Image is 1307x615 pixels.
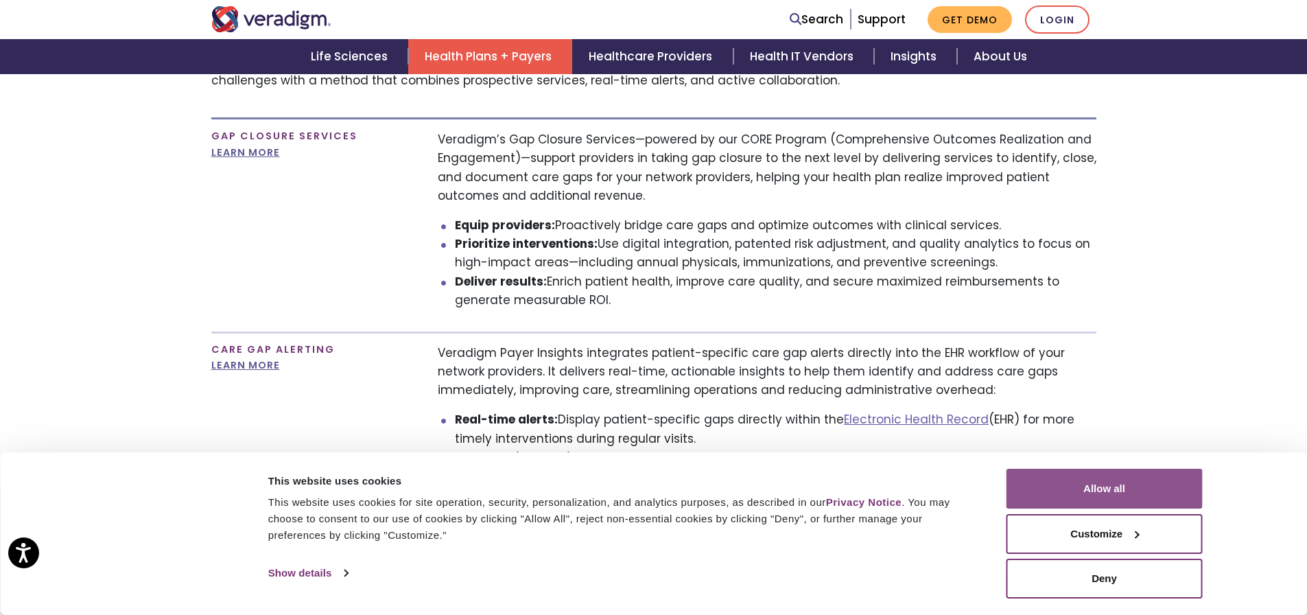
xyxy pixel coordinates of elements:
a: Search [790,10,843,29]
a: About Us [957,39,1044,74]
a: Life Sciences [294,39,408,74]
a: Login [1025,5,1090,34]
strong: Real-time alerts: [455,411,558,428]
li: Enrich patient health, improve care quality, and secure maximized reimbursements to generate meas... [455,272,1096,310]
li: Use digital integration, patented risk adjustment, and quality analytics to focus on high-impact ... [455,235,1096,272]
a: Insights [874,39,957,74]
a: LEARN MORE [211,146,280,159]
img: Veradigm logo [211,6,331,32]
a: Electronic Health Record [844,411,989,428]
a: Healthcare Providers [572,39,733,74]
strong: Seamless integration: [455,449,589,465]
a: Health Plans + Payers [408,39,572,74]
li: Proactively bridge care gaps and optimize outcomes with clinical services. [455,216,1096,235]
h4: Gap Closure Services [211,130,417,142]
li: Plug into existing clinical workflows to reduce manual tasks for more informed care decisions. [455,448,1096,485]
button: Deny [1006,559,1203,599]
div: This website uses cookies [268,473,976,489]
a: LEARN MORE [211,358,280,372]
li: Display patient-specific gaps directly within the (EHR) for more timely interventions during regu... [455,410,1096,448]
a: Show details [268,563,348,583]
a: Support [858,11,906,27]
button: Customize [1006,514,1203,554]
strong: Prioritize interventions: [455,235,598,252]
strong: Equip providers: [455,217,555,233]
h4: Care Gap Alerting [211,344,417,356]
p: Veradigm Payer Insights integrates patient-specific care gap alerts directly into the EHR workflo... [438,344,1096,400]
div: This website uses cookies for site operation, security, personalization, and analytics purposes, ... [268,494,976,544]
a: Health IT Vendors [733,39,874,74]
p: Veradigm’s Gap Closure Services—powered by our CORE Program (Comprehensive Outcomes Realization a... [438,130,1096,205]
a: Privacy Notice [826,496,902,508]
strong: Deliver results: [455,273,547,290]
button: Allow all [1006,469,1203,509]
a: Get Demo [928,6,1012,33]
